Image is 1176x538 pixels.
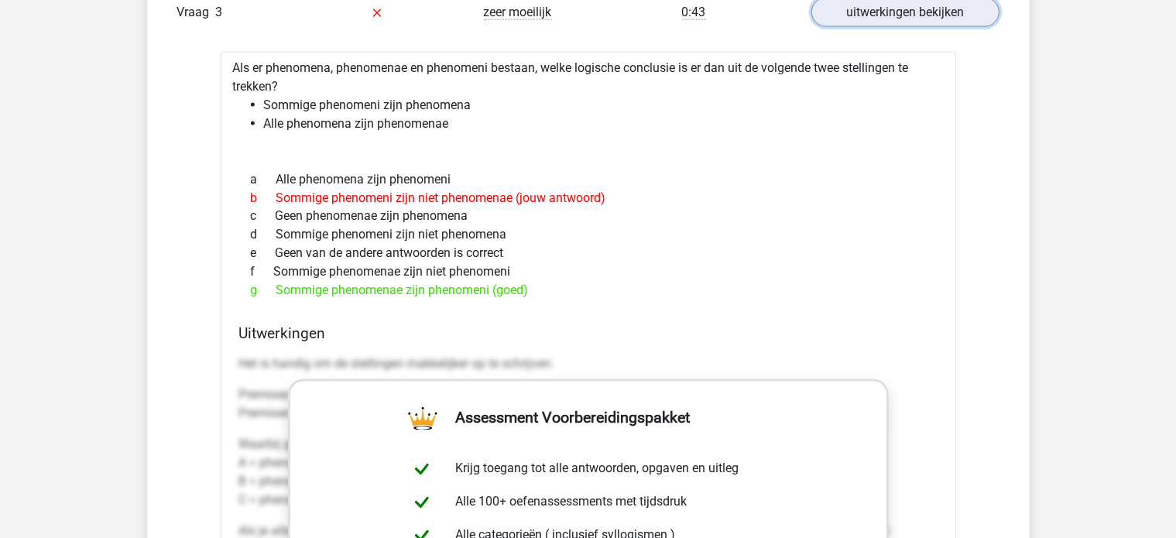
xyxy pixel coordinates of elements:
[251,189,276,207] span: b
[239,226,938,245] div: Sommige phenomeni zijn niet phenomena
[177,3,216,22] span: Vraag
[239,325,938,343] h4: Uitwerkingen
[251,226,276,245] span: d
[251,245,276,263] span: e
[251,263,274,282] span: f
[239,189,938,207] div: Sommige phenomeni zijn niet phenomenae (jouw antwoord)
[239,170,938,189] div: Alle phenomena zijn phenomeni
[251,207,276,226] span: c
[239,355,938,374] p: Het is handig om de stellingen makkelijker op te schrijven:
[239,282,938,300] div: Sommige phenomenae zijn phenomeni (goed)
[239,436,938,510] p: Waarbij geldt: A = phenomena B = phenomeni C = phenomenae
[682,5,706,20] span: 0:43
[239,207,938,226] div: Geen phenomenae zijn phenomena
[264,96,944,115] li: Sommige phenomeni zijn phenomena
[264,115,944,133] li: Alle phenomena zijn phenomenae
[251,170,276,189] span: a
[239,386,938,423] p: Premisse 1: Sommige B zijn A Premisse 2: Alle A zijn C
[239,263,938,282] div: Sommige phenomenae zijn niet phenomeni
[216,5,223,19] span: 3
[484,5,552,20] span: zeer moeilijk
[251,282,276,300] span: g
[239,245,938,263] div: Geen van de andere antwoorden is correct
